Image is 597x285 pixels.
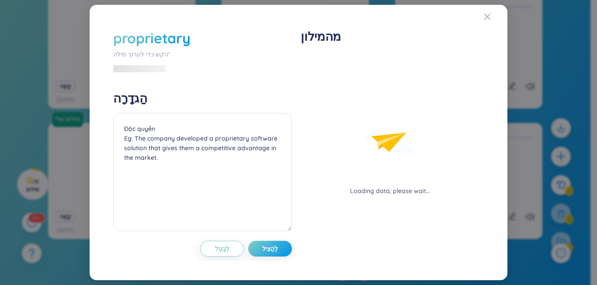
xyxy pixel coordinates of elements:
[113,28,190,48] div: proprietary
[301,28,341,44] font: מהמילון
[484,5,507,28] button: לִסְגוֹר
[113,50,170,58] font: *הקש כדי לערוך מילה
[262,245,278,253] font: לְהַצִיל
[350,186,430,196] div: Loading data, please wait...
[113,113,292,231] textarea: Độc quyền Eg: The company developed a proprietary software solution that gives them a competitive...
[113,90,147,106] font: הַגדָרָה
[215,245,229,253] font: לְבַטֵל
